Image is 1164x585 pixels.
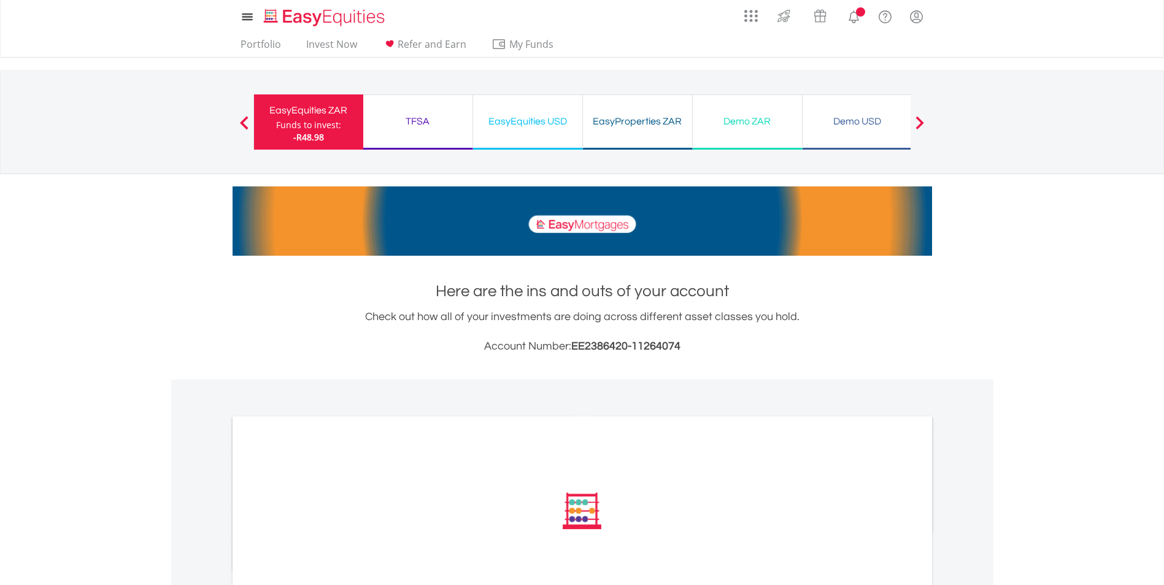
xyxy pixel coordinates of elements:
div: Check out how all of your investments are doing across different asset classes you hold. [233,308,932,355]
div: TFSA [371,113,465,130]
span: EE2386420-11264074 [571,340,680,352]
h1: Here are the ins and outs of your account [233,280,932,302]
div: EasyEquities USD [480,113,575,130]
img: EasyMortage Promotion Banner [233,186,932,256]
a: Portfolio [236,38,286,57]
div: Funds to invest: [276,119,341,131]
img: vouchers-v2.svg [810,6,830,26]
h3: Account Number: [233,338,932,355]
a: Refer and Earn [377,38,471,57]
button: Next [908,122,932,134]
img: grid-menu-icon.svg [744,9,758,23]
img: thrive-v2.svg [774,6,794,26]
button: Previous [232,122,256,134]
a: Notifications [838,3,869,28]
div: Demo USD [810,113,904,130]
span: Refer and Earn [398,37,466,51]
a: My Profile [901,3,932,30]
div: EasyEquities ZAR [261,102,356,119]
div: EasyProperties ZAR [590,113,685,130]
div: Demo ZAR [700,113,795,130]
a: AppsGrid [736,3,766,23]
img: EasyEquities_Logo.png [261,7,390,28]
span: My Funds [491,36,572,52]
a: Invest Now [301,38,362,57]
span: -R48.98 [293,131,324,143]
a: Home page [259,3,390,28]
a: FAQ's and Support [869,3,901,28]
a: Vouchers [802,3,838,26]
